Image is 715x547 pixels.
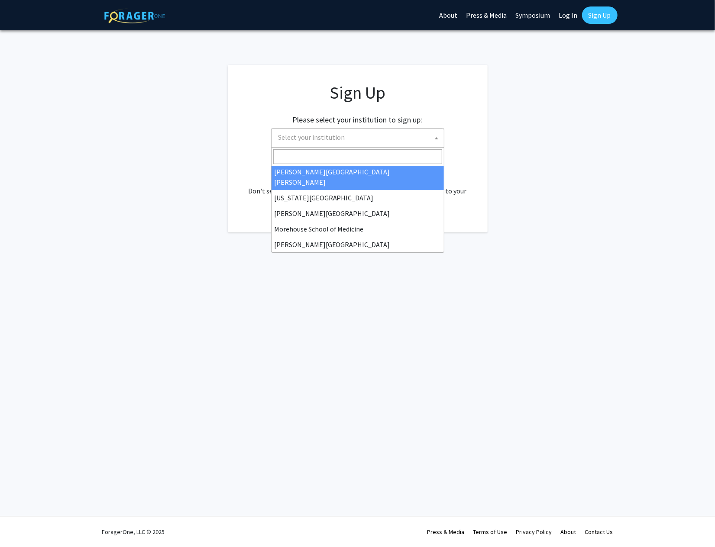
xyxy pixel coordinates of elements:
li: [US_STATE][GEOGRAPHIC_DATA] [272,190,444,206]
h1: Sign Up [245,82,470,103]
li: Morehouse School of Medicine [272,221,444,237]
a: Press & Media [427,528,465,536]
a: Terms of Use [473,528,508,536]
span: Select your institution [275,129,444,146]
a: About [561,528,576,536]
span: Select your institution [278,133,345,142]
input: Search [273,149,442,164]
li: [PERSON_NAME][GEOGRAPHIC_DATA] [272,206,444,221]
div: Already have an account? . Don't see your institution? about bringing ForagerOne to your institut... [245,165,470,206]
a: Contact Us [585,528,613,536]
a: Sign Up [582,6,618,24]
iframe: Chat [6,508,37,541]
div: ForagerOne, LLC © 2025 [102,517,165,547]
li: [PERSON_NAME][GEOGRAPHIC_DATA][PERSON_NAME] [272,164,444,190]
li: [PERSON_NAME][GEOGRAPHIC_DATA] [272,237,444,252]
span: Select your institution [271,128,444,148]
a: Privacy Policy [516,528,552,536]
h2: Please select your institution to sign up: [293,115,423,125]
img: ForagerOne Logo [104,8,165,23]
